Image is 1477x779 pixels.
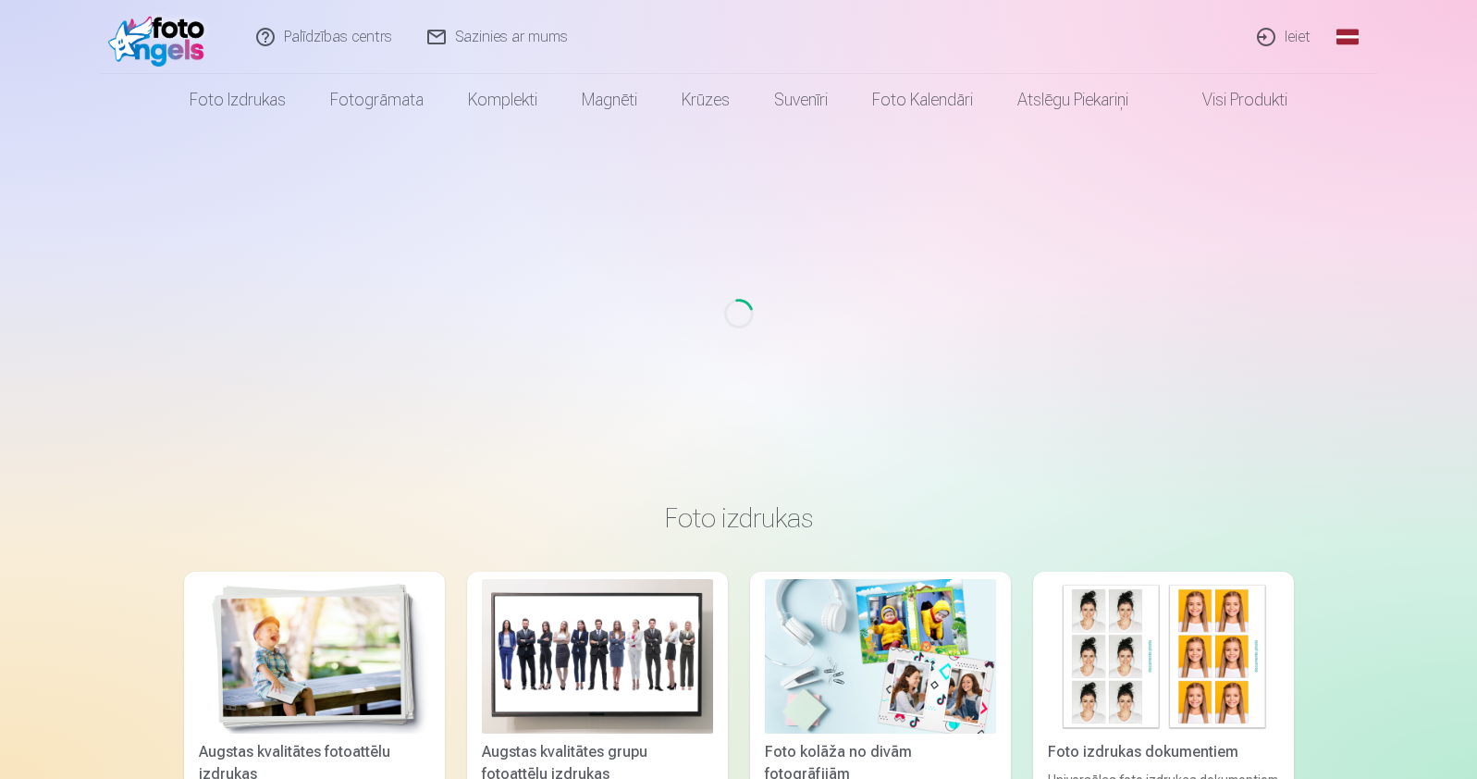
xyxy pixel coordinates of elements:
img: /fa1 [108,7,215,67]
a: Foto kalendāri [850,74,995,126]
a: Atslēgu piekariņi [995,74,1151,126]
a: Magnēti [560,74,659,126]
img: Augstas kvalitātes fotoattēlu izdrukas [199,579,430,734]
img: Foto izdrukas dokumentiem [1048,579,1279,734]
a: Komplekti [446,74,560,126]
img: Foto kolāža no divām fotogrāfijām [765,579,996,734]
div: Foto izdrukas dokumentiem [1040,741,1286,763]
a: Fotogrāmata [308,74,446,126]
img: Augstas kvalitātes grupu fotoattēlu izdrukas [482,579,713,734]
a: Suvenīri [752,74,850,126]
h3: Foto izdrukas [199,501,1279,535]
a: Visi produkti [1151,74,1310,126]
a: Krūzes [659,74,752,126]
a: Foto izdrukas [167,74,308,126]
